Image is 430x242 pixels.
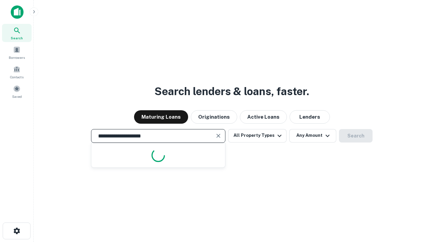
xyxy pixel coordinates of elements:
[134,110,188,124] button: Maturing Loans
[240,110,287,124] button: Active Loans
[2,24,32,42] a: Search
[289,129,336,143] button: Any Amount
[11,5,24,19] img: capitalize-icon.png
[228,129,287,143] button: All Property Types
[10,74,24,80] span: Contacts
[2,63,32,81] a: Contacts
[396,188,430,220] iframe: Chat Widget
[2,43,32,62] a: Borrowers
[155,83,309,99] h3: Search lenders & loans, faster.
[290,110,330,124] button: Lenders
[214,131,223,140] button: Clear
[2,82,32,100] a: Saved
[12,94,22,99] span: Saved
[191,110,237,124] button: Originations
[9,55,25,60] span: Borrowers
[11,35,23,41] span: Search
